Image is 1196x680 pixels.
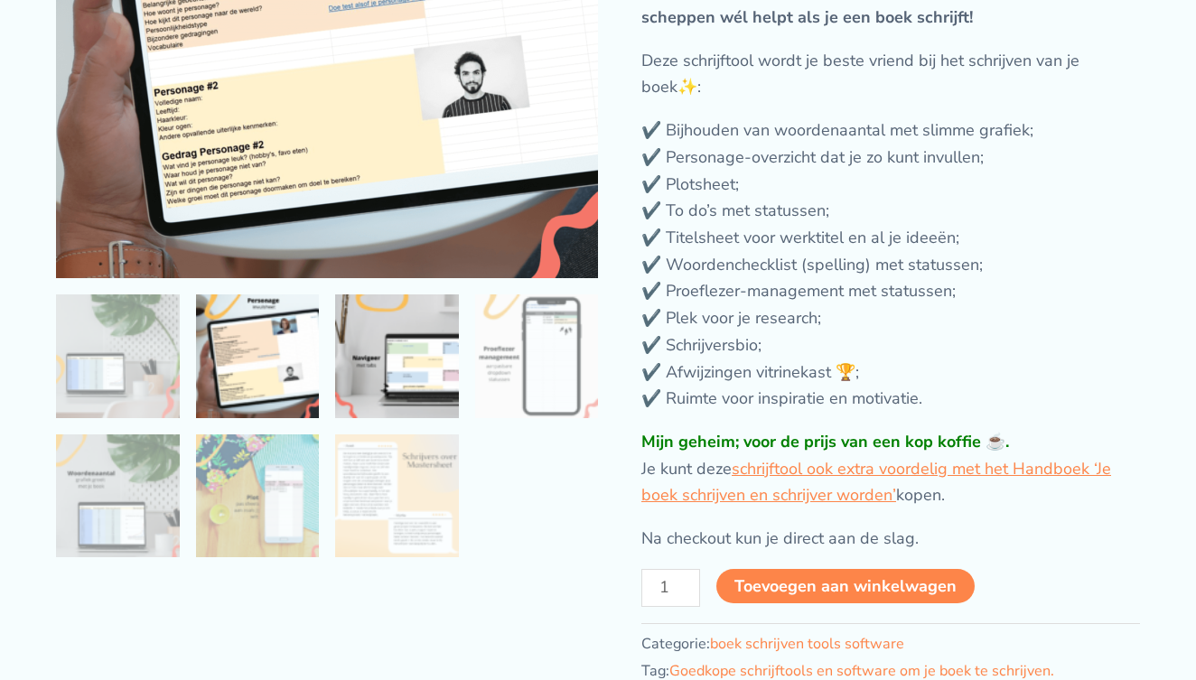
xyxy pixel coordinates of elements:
img: mastersheet boek schrijven - personage karakter invulsheet software invullen lijst tools beste sc... [196,294,320,418]
span: Categorie: [641,631,904,658]
a: boek schrijven tools software [710,634,904,654]
input: Productaantal [641,569,700,607]
img: mastersheet boek schrijven - beloning muziek inspiratie complimenten top-5 uitgeverijen tabs best... [335,294,459,418]
img: Met deze management schrijftool 'Mastersheet' kun je je woordenaantal bijhouden, plot maken, pers... [56,294,180,418]
p: Na checkout kun je direct aan de slag. [641,526,1140,553]
img: mastersheet boek schrijven - woordenaantal beste schrijftool [56,434,180,558]
p: Deze schrijftool wordt je beste vriend bij het schrijven van je boek✨: [641,48,1140,101]
a: schrijftool ook extra voordelig met het Handboek ‘Je boek schrijven en schrijver worden’ [641,458,1111,507]
button: Toevoegen aan winkelwagen [716,569,975,603]
img: mastersheet boek schrijven - proeflezer management beste schrijftool [475,294,599,418]
p: ✔️ Bijhouden van woordenaantal met slimme grafiek; ✔️ Personage-overzicht dat je zo kunt invullen... [641,117,1140,413]
strong: Mijn geheim; voor de prijs van een kop koffie ☕. [641,431,1009,452]
img: mastersheet boek schrijven - plot planner perspectief hoofdstuk omschrijving debuut beste schrijf... [196,434,320,558]
img: Mastersheet ✨ boek schrijven - Afbeelding 7 [335,434,459,558]
p: Je kunt deze kopen. [641,429,1140,509]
